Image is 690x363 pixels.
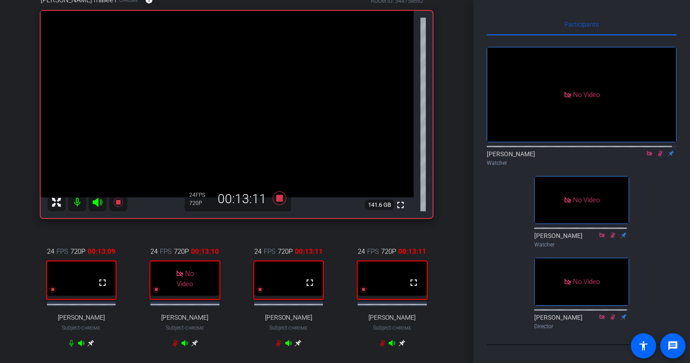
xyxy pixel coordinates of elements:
span: 720P [381,247,396,256]
span: Participants [564,21,599,28]
span: 00:13:10 [191,247,219,256]
span: [PERSON_NAME] [265,314,312,321]
span: 00:13:11 [398,247,426,256]
span: 720P [70,247,85,256]
span: Chrome [392,326,411,330]
div: [PERSON_NAME] [534,313,629,330]
div: [PERSON_NAME] [534,231,629,249]
span: - [184,325,185,331]
div: 24 [189,191,212,199]
span: Chrome [81,326,100,330]
span: 720P [278,247,293,256]
div: [PERSON_NAME] [487,149,676,167]
div: 720P [189,200,212,207]
span: Chrome [289,326,308,330]
span: [PERSON_NAME] [368,314,415,321]
span: Subject [373,324,411,332]
span: 00:13:09 [88,247,116,256]
span: 24 [358,247,365,256]
span: Subject [62,324,100,332]
div: 00:13:11 [212,191,272,207]
mat-icon: message [667,340,678,351]
mat-icon: fullscreen [395,200,406,210]
span: [PERSON_NAME] [161,314,208,321]
span: FPS [56,247,68,256]
span: FPS [160,247,172,256]
mat-icon: fullscreen [304,277,315,288]
span: Subject [269,324,308,332]
span: - [391,325,392,331]
span: 720P [174,247,189,256]
mat-icon: accessibility [638,340,649,351]
span: Subject [166,324,204,332]
span: FPS [367,247,379,256]
div: Watcher [487,159,676,167]
div: Watcher [534,241,629,249]
span: No Video [573,90,600,98]
span: No Video [573,196,600,204]
span: 141.6 GB [365,200,394,210]
span: 24 [254,247,261,256]
span: 00:13:11 [295,247,323,256]
span: FPS [264,247,275,256]
span: - [287,325,289,331]
span: [PERSON_NAME] [58,314,105,321]
span: FPS [196,192,205,198]
span: 24 [150,247,158,256]
span: 24 [47,247,54,256]
div: Director [534,322,629,330]
mat-icon: fullscreen [97,277,108,288]
span: No Video [177,270,194,288]
mat-icon: fullscreen [408,277,419,288]
span: Chrome [185,326,204,330]
span: - [80,325,81,331]
span: No Video [573,277,600,285]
